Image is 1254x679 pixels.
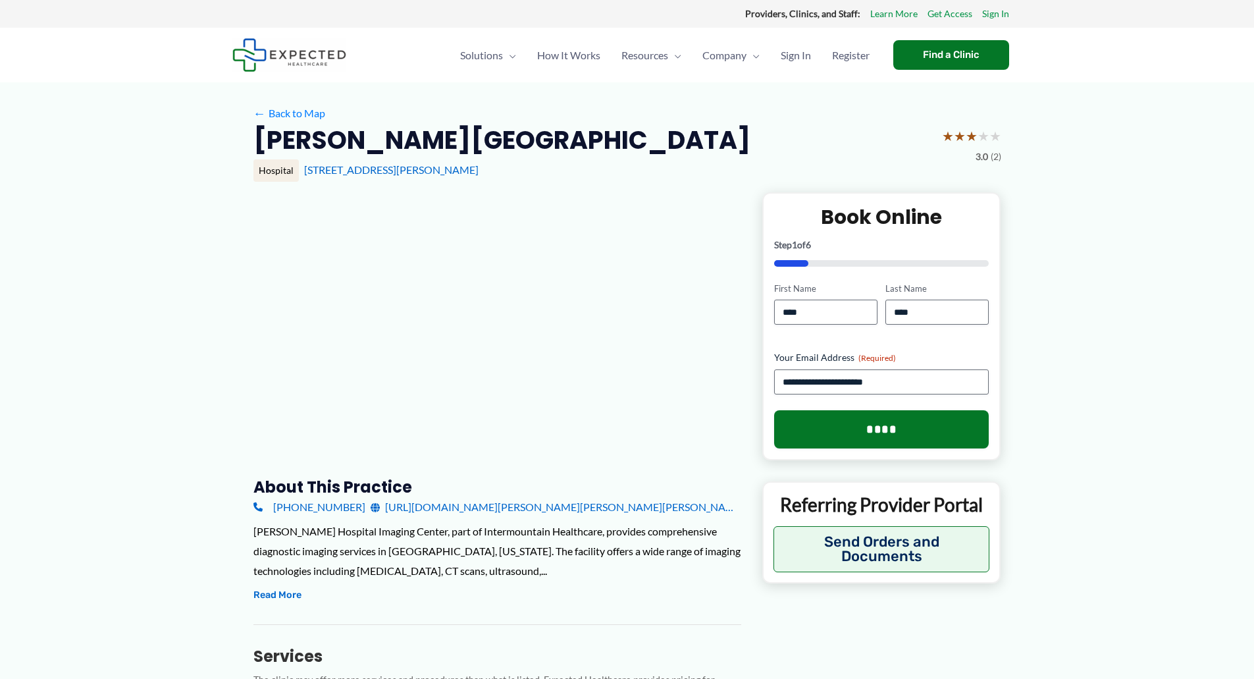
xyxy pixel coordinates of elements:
[966,124,978,148] span: ★
[304,163,479,176] a: [STREET_ADDRESS][PERSON_NAME]
[870,5,918,22] a: Learn More
[232,38,346,72] img: Expected Healthcare Logo - side, dark font, small
[978,124,989,148] span: ★
[991,148,1001,165] span: (2)
[858,353,896,363] span: (Required)
[253,646,741,666] h3: Services
[537,32,600,78] span: How It Works
[611,32,692,78] a: ResourcesMenu Toggle
[621,32,668,78] span: Resources
[770,32,822,78] a: Sign In
[832,32,870,78] span: Register
[253,103,325,123] a: ←Back to Map
[774,351,989,364] label: Your Email Address
[976,148,988,165] span: 3.0
[450,32,527,78] a: SolutionsMenu Toggle
[702,32,746,78] span: Company
[822,32,880,78] a: Register
[503,32,516,78] span: Menu Toggle
[668,32,681,78] span: Menu Toggle
[982,5,1009,22] a: Sign In
[253,587,301,603] button: Read More
[954,124,966,148] span: ★
[253,477,741,497] h3: About this practice
[774,204,989,230] h2: Book Online
[253,107,266,119] span: ←
[773,526,990,572] button: Send Orders and Documents
[927,5,972,22] a: Get Access
[253,159,299,182] div: Hospital
[253,522,741,580] div: [PERSON_NAME] Hospital Imaging Center, part of Intermountain Healthcare, provides comprehensive d...
[692,32,770,78] a: CompanyMenu Toggle
[745,8,860,19] strong: Providers, Clinics, and Staff:
[371,497,741,517] a: [URL][DOMAIN_NAME][PERSON_NAME][PERSON_NAME][PERSON_NAME]
[450,32,880,78] nav: Primary Site Navigation
[989,124,1001,148] span: ★
[253,124,750,156] h2: [PERSON_NAME][GEOGRAPHIC_DATA]
[806,239,811,250] span: 6
[527,32,611,78] a: How It Works
[253,497,365,517] a: [PHONE_NUMBER]
[942,124,954,148] span: ★
[893,40,1009,70] a: Find a Clinic
[774,283,877,295] label: First Name
[885,283,989,295] label: Last Name
[792,239,797,250] span: 1
[460,32,503,78] span: Solutions
[774,240,989,250] p: Step of
[773,493,990,516] p: Referring Provider Portal
[781,32,811,78] span: Sign In
[746,32,760,78] span: Menu Toggle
